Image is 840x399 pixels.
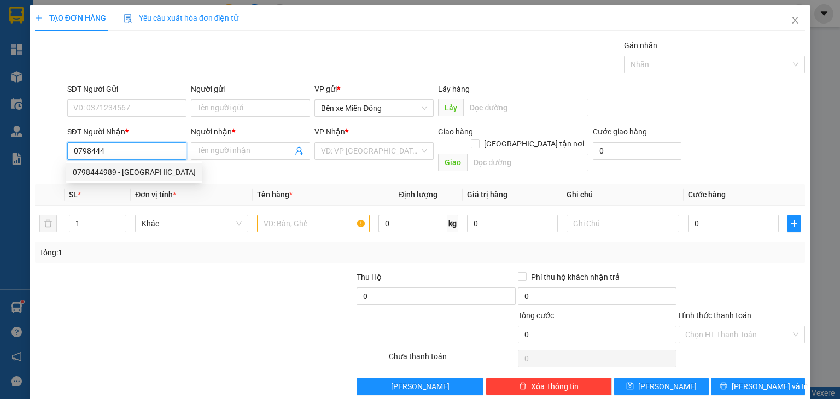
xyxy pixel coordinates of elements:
span: save [626,382,634,391]
button: deleteXóa Thông tin [486,378,612,395]
span: [DATE] 14:13 [98,30,138,38]
span: Lấy hàng [438,85,470,93]
button: plus [787,215,801,232]
input: 0 [467,215,558,232]
span: VP Nhận [314,127,345,136]
input: Ghi Chú [567,215,679,232]
span: SL [69,190,78,199]
span: Lấy [438,99,463,116]
span: Đơn vị tính [135,190,176,199]
span: Yêu cầu xuất hóa đơn điện tử [124,14,239,22]
span: Định lượng [399,190,437,199]
img: icon [124,14,132,23]
input: Dọc đường [467,154,588,171]
span: [PERSON_NAME] [638,380,697,392]
button: Close [780,5,810,36]
input: VD: Bàn, Ghế [257,215,370,232]
div: 0798444989 - hùng sơn [66,163,202,181]
label: Gán nhãn [624,41,657,50]
span: xe [98,75,115,95]
span: [GEOGRAPHIC_DATA] tận nơi [480,138,588,150]
span: user-add [295,146,304,155]
span: Gửi: 0865844295 [98,42,187,55]
div: SĐT Người Gửi [67,83,186,95]
span: Khác [142,215,241,232]
input: Dọc đường [463,99,588,116]
button: delete [39,215,57,232]
span: printer [720,382,727,391]
span: Cước hàng [688,190,726,199]
button: printer[PERSON_NAME] và In [711,378,806,395]
span: Giao hàng [438,127,473,136]
span: Giao [438,154,467,171]
span: Phí thu hộ khách nhận trả [527,271,624,283]
span: TẠO ĐƠN HÀNG [35,14,106,22]
div: SĐT Người Nhận [67,126,186,138]
div: Người gửi [191,83,310,95]
span: Giá trị hàng [467,190,507,199]
span: Bến xe Miền Đông [98,60,191,73]
span: kg [447,215,458,232]
span: plus [35,14,43,22]
span: Tên hàng [257,190,293,199]
div: Người nhận [191,126,310,138]
span: [PERSON_NAME] và In [732,380,808,392]
button: [PERSON_NAME] [357,378,483,395]
span: Tổng cước [518,311,554,320]
div: Chưa thanh toán [388,350,516,369]
span: delete [519,382,527,391]
th: Ghi chú [562,184,684,206]
div: VP gửi [314,83,434,95]
div: Tổng: 1 [39,247,325,259]
label: Cước giao hàng [593,127,647,136]
span: plus [788,219,800,228]
span: close [791,16,800,25]
b: Cô Hai [28,8,73,24]
span: [PERSON_NAME] [391,380,450,392]
div: 0798444989 - [GEOGRAPHIC_DATA] [73,166,196,178]
span: Xóa Thông tin [531,380,579,392]
h2: 93VNGJQE [5,34,60,51]
span: Thu Hộ [357,273,382,281]
button: save[PERSON_NAME] [614,378,709,395]
span: Bến xe Miền Đông [321,100,427,116]
label: Hình thức thanh toán [679,311,751,320]
input: Cước giao hàng [593,142,681,160]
